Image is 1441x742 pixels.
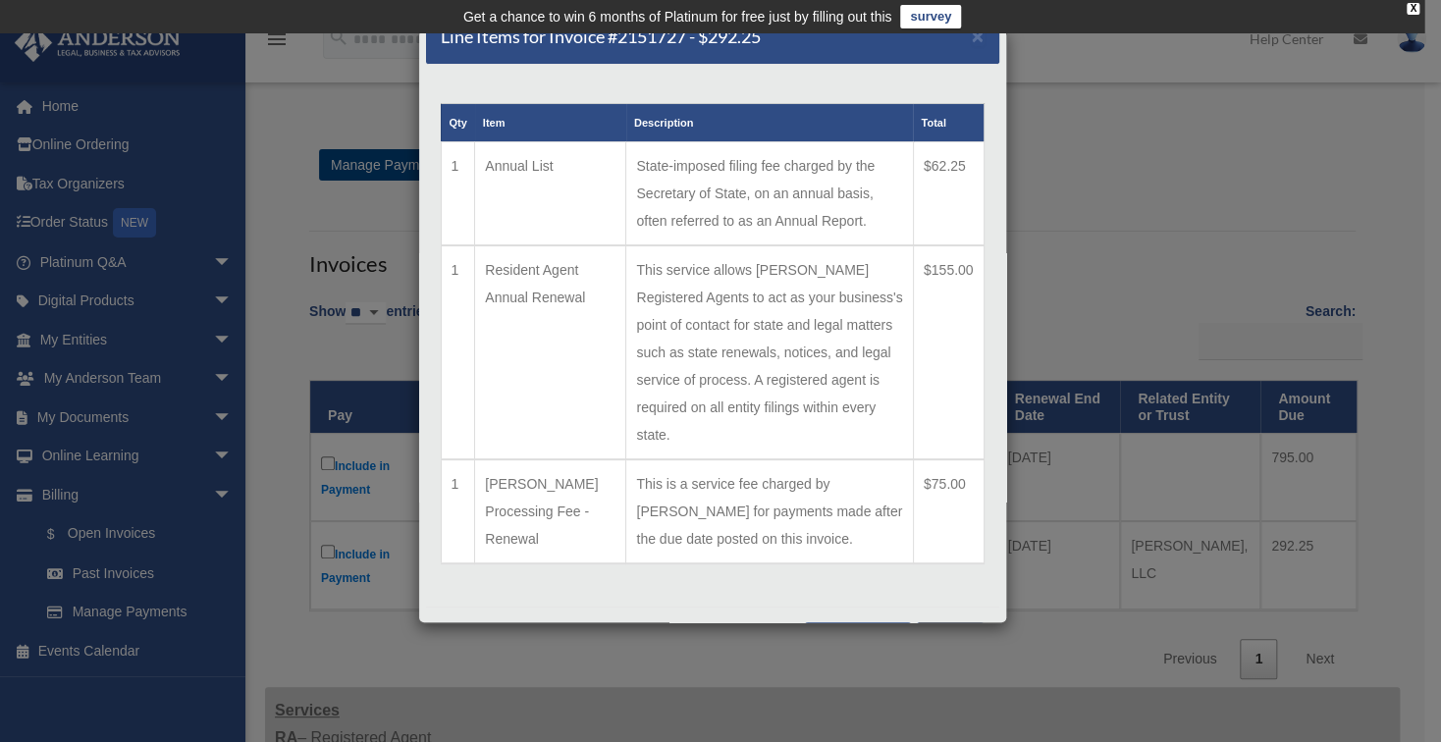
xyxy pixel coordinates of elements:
[441,25,761,49] h5: Line Items for Invoice #2151727 - $292.25
[972,26,985,46] button: Close
[626,459,913,563] td: This is a service fee charged by [PERSON_NAME] for payments made after the due date posted on thi...
[626,104,913,142] th: Description
[913,245,984,459] td: $155.00
[626,245,913,459] td: This service allows [PERSON_NAME] Registered Agents to act as your business's point of contact fo...
[475,245,626,459] td: Resident Agent Annual Renewal
[441,142,475,246] td: 1
[463,5,892,28] div: Get a chance to win 6 months of Platinum for free just by filling out this
[475,142,626,246] td: Annual List
[913,104,984,142] th: Total
[626,142,913,246] td: State-imposed filing fee charged by the Secretary of State, on an annual basis, often referred to...
[441,459,475,563] td: 1
[1407,3,1419,15] div: close
[913,459,984,563] td: $75.00
[475,459,626,563] td: [PERSON_NAME] Processing Fee - Renewal
[441,245,475,459] td: 1
[441,104,475,142] th: Qty
[913,142,984,246] td: $62.25
[900,5,961,28] a: survey
[475,104,626,142] th: Item
[972,25,985,47] span: ×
